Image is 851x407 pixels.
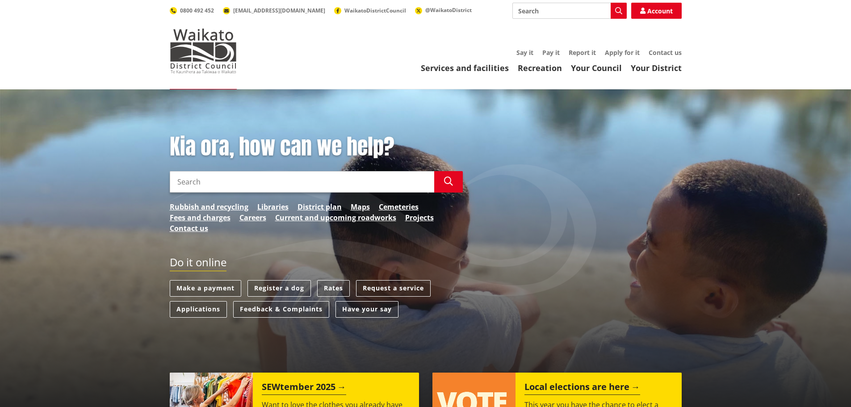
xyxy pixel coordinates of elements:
h2: Local elections are here [524,382,640,395]
a: Libraries [257,201,289,212]
a: Feedback & Complaints [233,301,329,318]
a: Projects [405,212,434,223]
img: Waikato District Council - Te Kaunihera aa Takiwaa o Waikato [170,29,237,73]
a: [EMAIL_ADDRESS][DOMAIN_NAME] [223,7,325,14]
a: District plan [298,201,342,212]
a: Contact us [649,48,682,57]
h2: Do it online [170,256,226,272]
a: Your Council [571,63,622,73]
a: Current and upcoming roadworks [275,212,396,223]
a: Pay it [542,48,560,57]
h2: SEWtember 2025 [262,382,346,395]
a: 0800 492 452 [170,7,214,14]
a: Careers [239,212,266,223]
a: Report it [569,48,596,57]
a: Fees and charges [170,212,231,223]
a: Say it [516,48,533,57]
a: Account [631,3,682,19]
span: @WaikatoDistrict [425,6,472,14]
input: Search input [512,3,627,19]
a: Services and facilities [421,63,509,73]
a: Have your say [335,301,398,318]
a: Register a dog [247,280,311,297]
h1: Kia ora, how can we help? [170,134,463,160]
span: WaikatoDistrictCouncil [344,7,406,14]
span: [EMAIL_ADDRESS][DOMAIN_NAME] [233,7,325,14]
span: 0800 492 452 [180,7,214,14]
a: Recreation [518,63,562,73]
a: WaikatoDistrictCouncil [334,7,406,14]
a: Make a payment [170,280,241,297]
a: Apply for it [605,48,640,57]
a: Cemeteries [379,201,419,212]
input: Search input [170,171,434,193]
a: Maps [351,201,370,212]
a: Your District [631,63,682,73]
a: Applications [170,301,227,318]
a: Contact us [170,223,208,234]
a: Rates [317,280,350,297]
a: Request a service [356,280,431,297]
a: Rubbish and recycling [170,201,248,212]
a: @WaikatoDistrict [415,6,472,14]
